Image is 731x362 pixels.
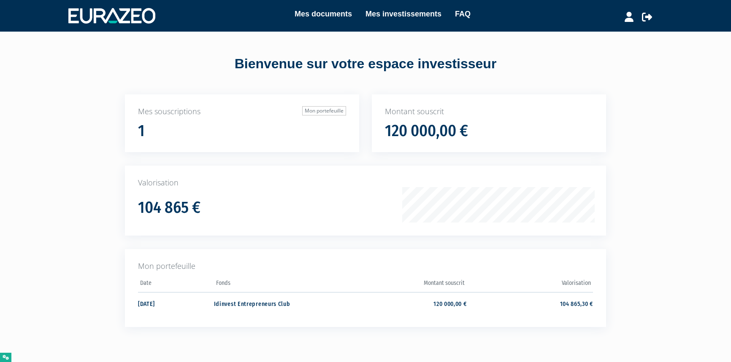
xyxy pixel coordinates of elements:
a: Mes investissements [365,8,441,20]
p: Montant souscrit [385,106,593,117]
th: Date [138,277,214,292]
h1: 120 000,00 € [385,122,468,140]
div: Bienvenue sur votre espace investisseur [106,54,625,74]
h1: 1 [138,122,145,140]
td: 120 000,00 € [340,292,466,314]
td: 104 865,30 € [467,292,593,314]
a: Mon portefeuille [302,106,346,115]
p: Mon portefeuille [138,261,593,272]
p: Valorisation [138,177,593,188]
p: Mes souscriptions [138,106,346,117]
a: Mes documents [295,8,352,20]
th: Montant souscrit [340,277,466,292]
td: Idinvest Entrepreneurs Club [214,292,340,314]
th: Valorisation [467,277,593,292]
h1: 104 865 € [138,199,200,217]
img: 1732889491-logotype_eurazeo_blanc_rvb.png [68,8,155,23]
a: FAQ [455,8,471,20]
th: Fonds [214,277,340,292]
td: [DATE] [138,292,214,314]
